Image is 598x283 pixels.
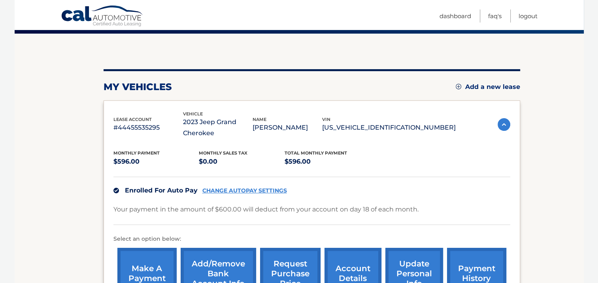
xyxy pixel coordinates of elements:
p: #44455535295 [113,122,183,133]
span: Monthly Payment [113,150,160,156]
p: $596.00 [113,156,199,167]
span: Monthly sales Tax [199,150,247,156]
img: add.svg [456,84,461,89]
p: Select an option below: [113,234,510,244]
a: Cal Automotive [61,5,144,28]
h2: my vehicles [104,81,172,93]
img: check.svg [113,188,119,193]
a: Logout [519,9,538,23]
img: accordion-active.svg [498,118,510,131]
span: Total Monthly Payment [285,150,347,156]
p: 2023 Jeep Grand Cherokee [183,117,253,139]
p: [PERSON_NAME] [253,122,322,133]
a: FAQ's [488,9,502,23]
a: Dashboard [440,9,471,23]
a: CHANGE AUTOPAY SETTINGS [202,187,287,194]
span: Enrolled For Auto Pay [125,187,198,194]
a: Add a new lease [456,83,520,91]
p: $596.00 [285,156,370,167]
p: $0.00 [199,156,285,167]
p: [US_VEHICLE_IDENTIFICATION_NUMBER] [322,122,456,133]
span: lease account [113,117,152,122]
span: vin [322,117,330,122]
p: Your payment in the amount of $600.00 will deduct from your account on day 18 of each month. [113,204,419,215]
span: name [253,117,266,122]
span: vehicle [183,111,203,117]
